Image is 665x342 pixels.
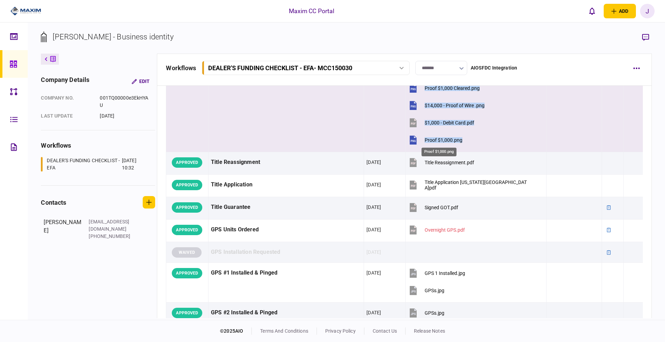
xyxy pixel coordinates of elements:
[41,157,147,172] a: DEALER'S FUNDING CHECKLIST - EFA[DATE] 10:32
[122,157,147,172] div: [DATE] 10:32
[89,233,134,240] div: [PHONE_NUMBER]
[89,218,134,233] div: [EMAIL_ADDRESS][DOMAIN_NAME]
[325,328,356,334] a: privacy policy
[172,247,202,258] div: WAIVED
[408,155,474,170] button: Title Reassignment.pdf
[408,283,444,298] button: GPSs.jpg
[208,64,352,72] div: DEALER'S FUNDING CHECKLIST - EFA - MCC150030
[425,179,529,191] div: Title Application South Carolina.pdf
[211,244,361,260] div: GPS Installation Requested
[100,94,150,109] div: 001TQ00000e3EkHYAU
[53,31,173,43] div: [PERSON_NAME] - Business identity
[408,132,462,148] button: Proof $1,000.png
[408,98,485,113] button: $14,000 - Proof of Wire .png
[172,180,202,190] div: APPROVED
[640,4,655,18] button: J
[408,115,474,130] button: $1,000 - Debit Card.pdf
[366,249,381,256] div: [DATE]
[471,64,517,72] div: AIOSFDC Integration
[166,63,196,73] div: workflows
[366,309,381,316] div: [DATE]
[211,265,361,281] div: GPS #1 Installed & Pinged
[44,218,82,240] div: [PERSON_NAME]
[172,157,202,168] div: APPROVED
[202,61,410,75] button: DEALER'S FUNDING CHECKLIST - EFA- MCC150030
[425,227,465,233] div: Overnight GPS.pdf
[408,222,465,238] button: Overnight GPS.pdf
[408,305,444,321] button: GPSs.jpg
[366,181,381,188] div: [DATE]
[425,288,444,293] div: GPSs.jpg
[408,80,480,96] button: Proof $1,000 Cleared.png
[366,204,381,211] div: [DATE]
[47,157,120,172] div: DEALER'S FUNDING CHECKLIST - EFA
[604,4,636,18] button: open adding identity options
[425,120,474,126] div: $1,000 - Debit Card.pdf
[211,222,361,238] div: GPS Units Ordered
[211,177,361,193] div: Title Application
[408,265,465,281] button: GPS 1 Installed.jpg
[172,308,202,318] div: APPROVED
[211,305,361,321] div: GPS #2 Installed & Pinged
[408,200,458,215] button: Signed GOT.pdf
[211,155,361,170] div: Title Reassignment
[289,7,335,16] div: Maxim CC Portal
[425,270,465,276] div: GPS 1 Installed.jpg
[172,268,202,278] div: APPROVED
[425,160,474,165] div: Title Reassignment.pdf
[211,200,361,215] div: Title Guarantee
[366,159,381,166] div: [DATE]
[41,198,66,207] div: contacts
[41,112,93,120] div: last update
[41,75,89,87] div: company details
[425,85,480,91] div: Proof $1,000 Cleared.png
[172,202,202,213] div: APPROVED
[366,269,381,276] div: [DATE]
[373,328,397,334] a: contact us
[414,328,445,334] a: release notes
[366,226,381,233] div: [DATE]
[425,103,485,108] div: $14,000 - Proof of Wire .png
[10,6,41,16] img: client company logo
[41,94,93,109] div: company no.
[220,327,252,335] div: © 2025 AIO
[585,4,600,18] button: open notifications list
[260,328,308,334] a: terms and conditions
[172,225,202,235] div: APPROVED
[126,75,155,87] button: Edit
[425,205,458,210] div: Signed GOT.pdf
[41,141,155,150] div: workflows
[422,148,456,156] div: Proof $1,000.png
[425,310,444,316] div: GPSs.jpg
[408,177,529,193] button: Title Application South Carolina.pdf
[425,137,462,143] div: Proof $1,000.png
[100,112,150,120] div: [DATE]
